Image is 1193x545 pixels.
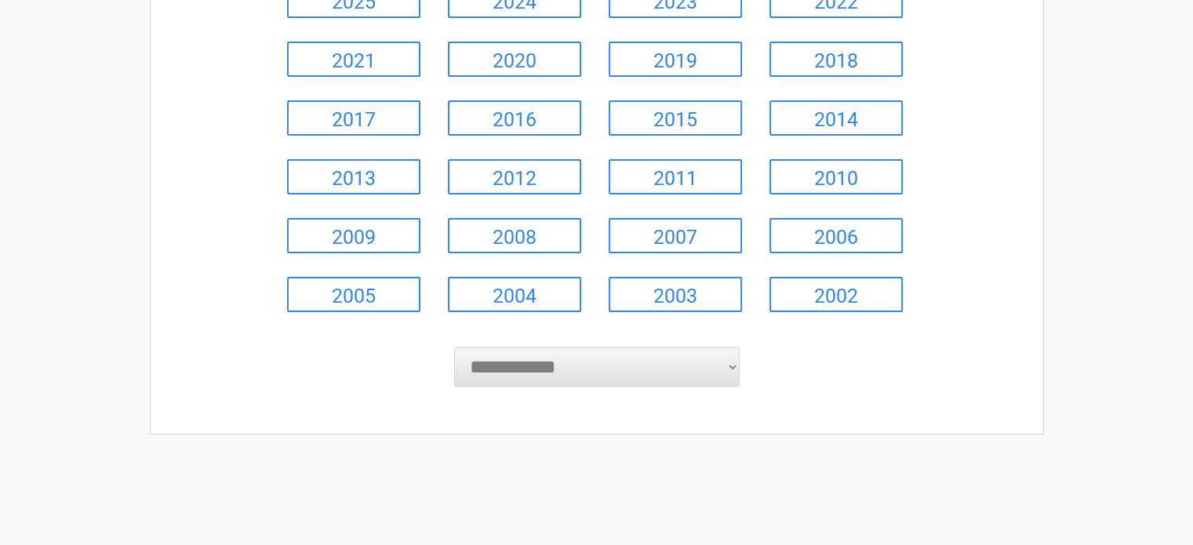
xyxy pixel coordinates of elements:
[609,42,742,77] a: 2019
[609,100,742,136] a: 2015
[287,42,420,77] a: 2021
[287,277,420,312] a: 2005
[287,100,420,136] a: 2017
[769,277,903,312] a: 2002
[609,218,742,253] a: 2007
[448,218,581,253] a: 2008
[448,277,581,312] a: 2004
[769,159,903,194] a: 2010
[769,42,903,77] a: 2018
[448,42,581,77] a: 2020
[769,218,903,253] a: 2006
[609,159,742,194] a: 2011
[448,100,581,136] a: 2016
[287,218,420,253] a: 2009
[448,159,581,194] a: 2012
[609,277,742,312] a: 2003
[287,159,420,194] a: 2013
[769,100,903,136] a: 2014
